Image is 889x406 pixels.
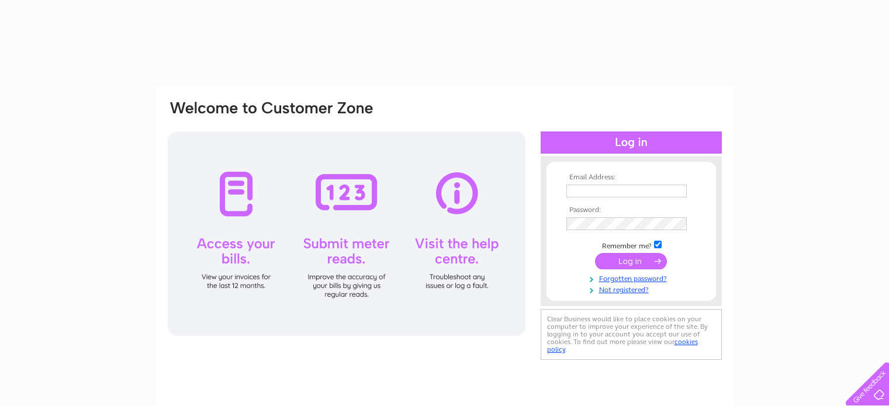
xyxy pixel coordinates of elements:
th: Password: [563,206,699,214]
div: Clear Business would like to place cookies on your computer to improve your experience of the sit... [541,309,722,360]
th: Email Address: [563,173,699,182]
a: Not registered? [566,283,699,294]
a: cookies policy [547,338,698,353]
td: Remember me? [563,239,699,251]
a: Forgotten password? [566,272,699,283]
input: Submit [595,253,667,269]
